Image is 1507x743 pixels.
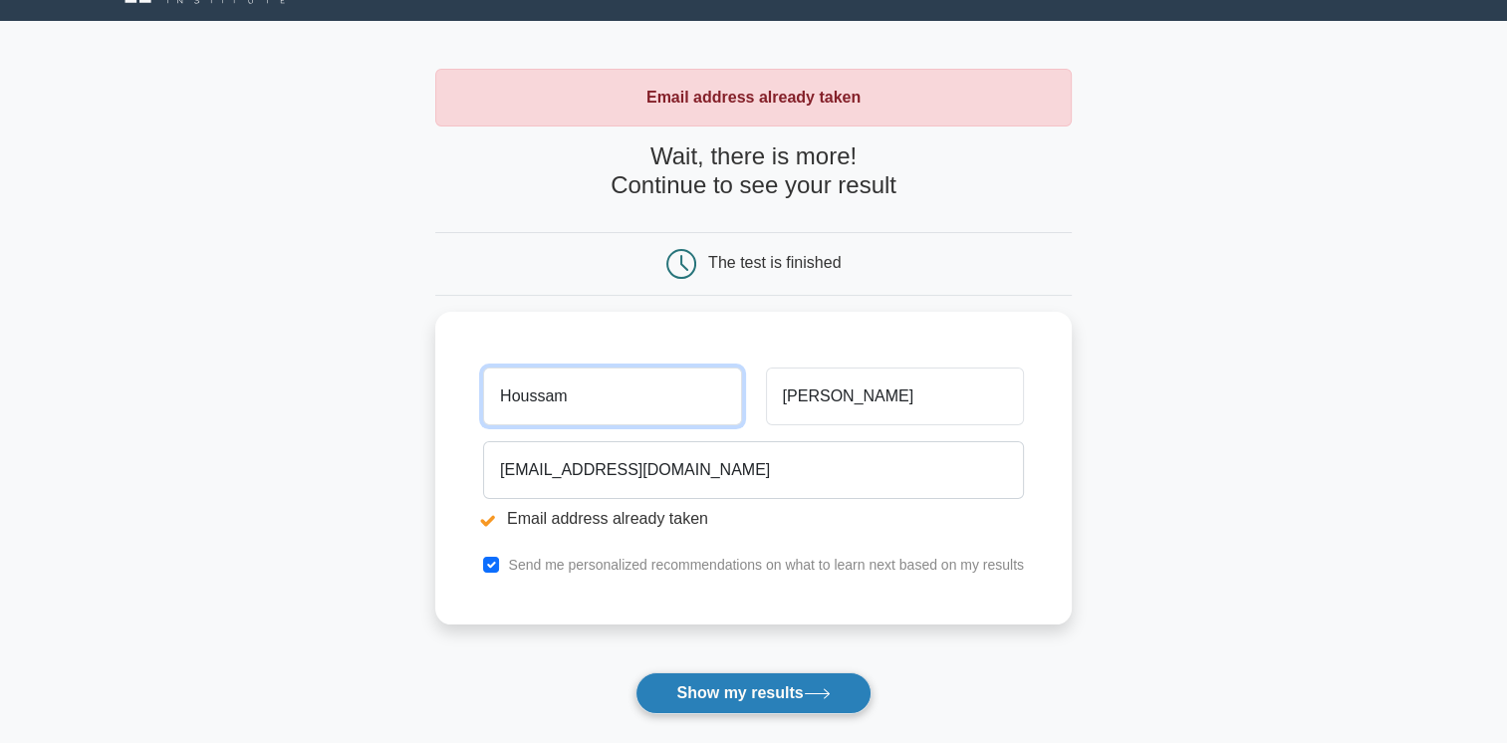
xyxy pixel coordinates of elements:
[708,254,841,271] div: The test is finished
[483,507,1024,531] li: Email address already taken
[483,368,741,425] input: First name
[646,89,861,106] strong: Email address already taken
[483,441,1024,499] input: Email
[766,368,1024,425] input: Last name
[508,557,1024,573] label: Send me personalized recommendations on what to learn next based on my results
[435,142,1072,200] h4: Wait, there is more! Continue to see your result
[635,672,871,714] button: Show my results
